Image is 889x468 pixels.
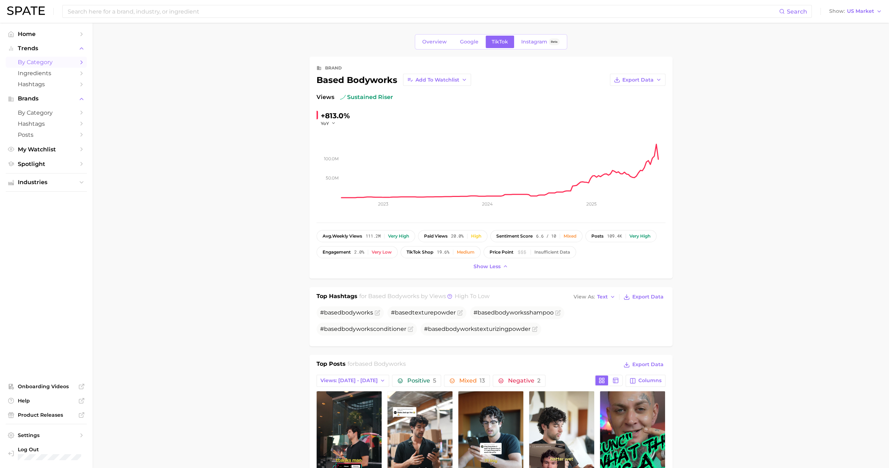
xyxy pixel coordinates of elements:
span: Google [460,39,479,45]
span: View As [574,295,595,299]
span: sentiment score [496,234,533,239]
a: Hashtags [6,118,87,129]
span: 5 [433,377,436,384]
button: Flag as miscategorized or irrelevant [532,326,538,332]
tspan: 2023 [378,201,388,207]
h1: Top Posts [317,360,346,370]
span: # shampoo [474,309,554,316]
a: Overview [416,36,453,48]
a: Product Releases [6,410,87,420]
a: InstagramBeta [515,36,566,48]
button: YoY [321,120,336,126]
span: # [320,309,373,316]
button: posts109.4kVery high [585,230,657,242]
a: Google [454,36,485,48]
button: Columns [626,375,665,387]
span: Settings [18,432,75,438]
div: High [471,234,481,239]
a: Log out. Currently logged in with e-mail lerae.matz@unilever.com. [6,444,87,462]
span: # texturizingpowder [424,326,530,332]
span: Industries [18,179,75,186]
span: bodyworks [495,309,527,316]
h2: for by Views [359,292,490,302]
span: # conditioner [320,326,406,332]
span: sustained riser [340,93,393,102]
button: Export Data [622,292,665,302]
a: Posts [6,129,87,140]
a: Help [6,395,87,406]
span: 109.4k [607,234,622,239]
div: brand [325,64,342,72]
span: Negative [508,378,540,384]
span: Ingredients [18,70,75,77]
span: Product Releases [18,412,75,418]
a: TikTok [486,36,514,48]
div: Very high [388,234,409,239]
span: by Category [18,109,75,116]
span: 13 [479,377,485,384]
span: Columns [638,378,661,384]
span: high to low [455,293,490,300]
button: price pointInsufficient Data [483,246,576,258]
a: Spotlight [6,158,87,170]
span: based [477,309,495,316]
button: avg.weekly views111.2mVery high [317,230,415,242]
span: based bodyworks [368,293,419,300]
span: TikTok [492,39,508,45]
a: Home [6,28,87,40]
span: Add to Watchlist [415,77,459,83]
button: View AsText [572,292,617,302]
span: Export Data [622,77,654,83]
span: price point [490,250,513,255]
button: Trends [6,43,87,54]
span: US Market [847,9,874,13]
button: Flag as miscategorized or irrelevant [408,326,413,332]
button: engagement2.0%Very low [317,246,398,258]
div: Mixed [564,234,576,239]
button: sentiment score6.6 / 10Mixed [490,230,582,242]
span: 6.6 / 10 [536,234,556,239]
span: # texturepowder [391,309,456,316]
span: based bodyworks [355,360,406,367]
span: Home [18,31,75,37]
a: by Category [6,57,87,68]
span: Show less [474,264,501,270]
span: Text [597,295,608,299]
button: ShowUS Market [827,7,884,16]
span: Show [829,9,845,13]
tspan: 2025 [586,201,596,207]
button: TikTok shop19.6%Medium [401,246,481,258]
a: Settings [6,430,87,441]
span: Posts [18,131,75,138]
span: Onboarding Videos [18,383,75,390]
span: Views: [DATE] - [DATE] [320,378,378,384]
span: 2 [537,377,540,384]
button: Show less [472,262,510,271]
div: +813.0% [321,110,350,121]
span: Export Data [632,294,664,300]
div: Very low [372,250,392,255]
div: based bodyworks [317,74,471,86]
span: Hashtags [18,81,75,88]
span: YoY [321,120,329,126]
span: based [324,326,341,332]
span: Instagram [521,39,547,45]
span: based [324,309,341,316]
button: Add to Watchlist [403,74,471,86]
button: Flag as miscategorized or irrelevant [375,310,380,316]
span: Search [787,8,807,15]
a: by Category [6,107,87,118]
button: Export Data [622,360,665,370]
span: My Watchlist [18,146,75,153]
span: engagement [323,250,351,255]
tspan: 2024 [482,201,492,207]
tspan: 100.0m [324,156,339,161]
button: Views: [DATE] - [DATE] [317,375,389,387]
button: paid views20.0%High [418,230,487,242]
a: My Watchlist [6,144,87,155]
div: Insufficient Data [534,250,570,255]
span: 2.0% [354,250,364,255]
span: by Category [18,59,75,66]
span: 20.0% [451,234,464,239]
button: Flag as miscategorized or irrelevant [555,310,561,316]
